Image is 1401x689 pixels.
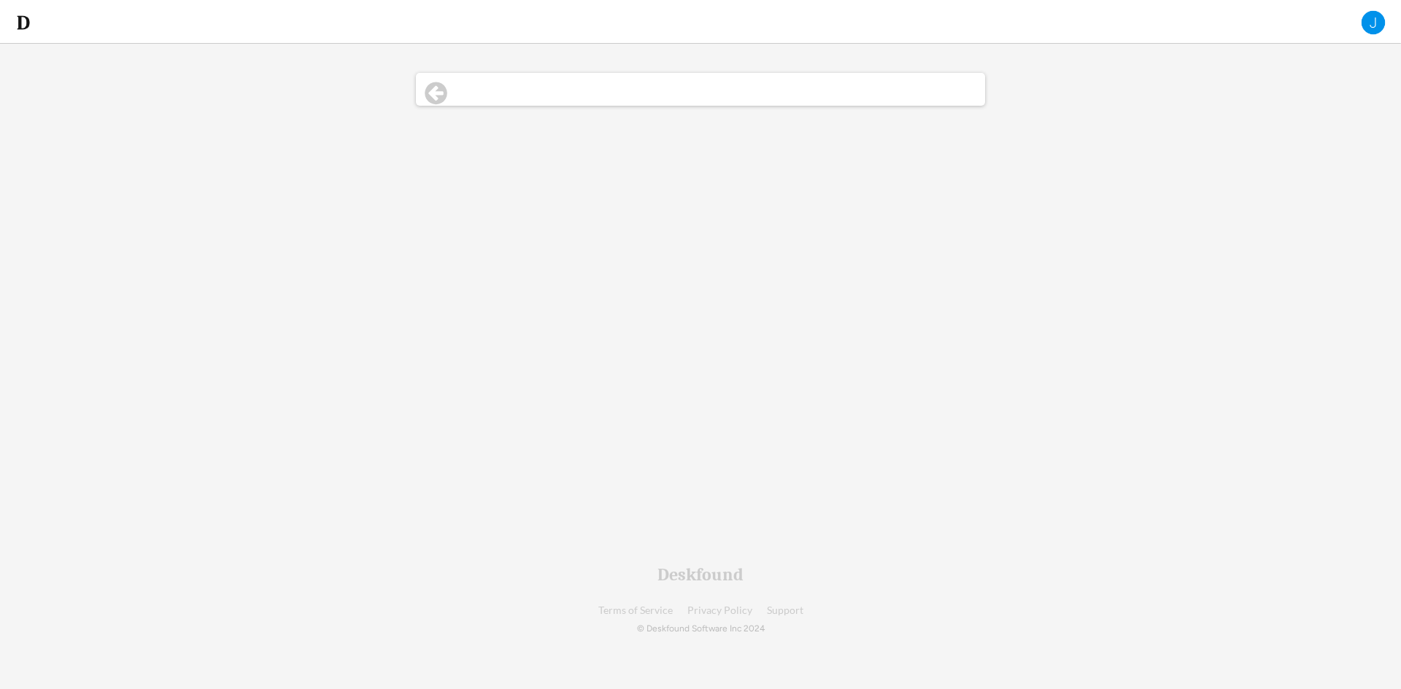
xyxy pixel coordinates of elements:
[657,566,744,583] div: Deskfound
[687,605,752,616] a: Privacy Policy
[767,605,803,616] a: Support
[598,605,673,616] a: Terms of Service
[1360,9,1386,36] img: J.png
[15,14,32,31] img: d-whitebg.png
